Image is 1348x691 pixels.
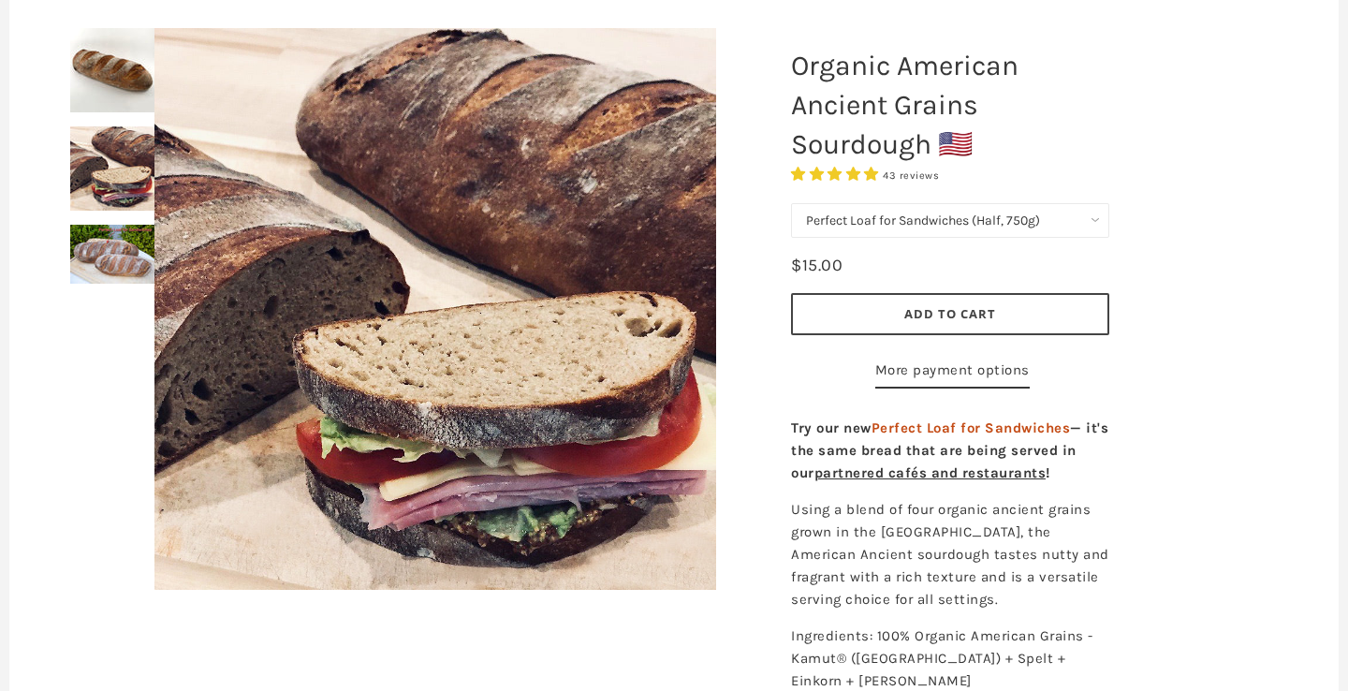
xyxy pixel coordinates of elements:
[777,37,1123,173] h1: Organic American Ancient Grains Sourdough 🇺🇸
[883,169,939,182] span: 43 reviews
[791,501,1109,608] span: Using a blend of four organic ancient grains grown in the [GEOGRAPHIC_DATA], the American Ancient...
[70,28,154,112] img: Organic American Ancient Grains Sourdough 🇺🇸
[875,359,1030,389] a: More payment options
[70,225,154,284] img: Organic American Ancient Grains Sourdough 🇺🇸
[70,126,154,211] img: Organic American Ancient Grains Sourdough 🇺🇸
[154,28,716,590] img: Organic American Ancient Grains Sourdough 🇺🇸
[791,166,883,183] span: 4.93 stars
[791,252,842,279] div: $15.00
[791,419,1108,481] strong: Try our new — it's the same bread that are being served in our !
[791,627,1093,689] span: Ingredients: 100% Organic American Grains - Kamut® ([GEOGRAPHIC_DATA]) + Spelt + Einkorn + [PERSO...
[904,305,996,322] span: Add to Cart
[791,293,1109,335] button: Add to Cart
[872,419,1071,436] span: Perfect Loaf for Sandwiches
[814,464,1047,481] a: partnered cafés and restaurants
